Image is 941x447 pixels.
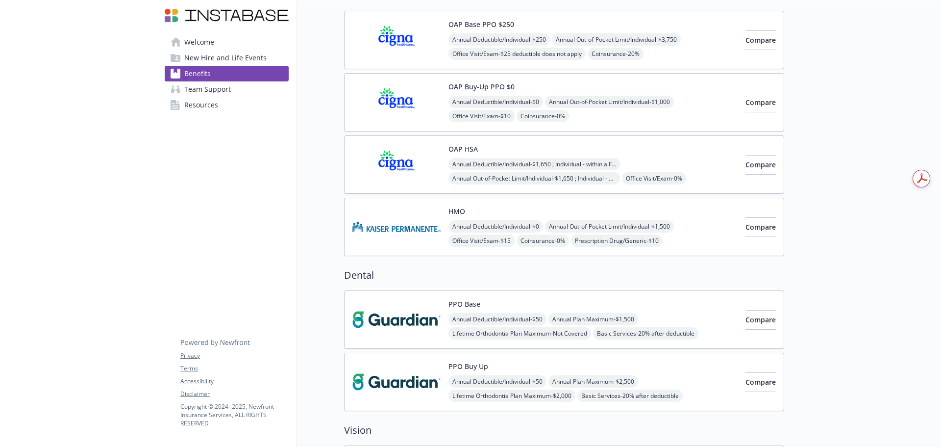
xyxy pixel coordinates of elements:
span: Compare [745,377,776,387]
span: Compare [745,35,776,45]
span: Annual Out-of-Pocket Limit/Individual - $1,500 [545,220,674,233]
span: Annual Out-of-Pocket Limit/Individual - $3,750 [552,33,681,46]
a: Accessibility [180,377,288,386]
a: New Hire and Life Events [165,50,289,66]
span: Annual Deductible/Individual - $0 [448,220,543,233]
span: Annual Deductible/Individual - $50 [448,375,546,388]
span: Basic Services - 20% after deductible [577,390,683,402]
span: Basic Services - 20% after deductible [593,327,698,340]
button: Compare [745,30,776,50]
span: Compare [745,315,776,324]
a: Welcome [165,34,289,50]
a: Privacy [180,351,288,360]
span: Annual Deductible/Individual - $1,650 ; Individual - within a Family: $3,300 [448,158,620,170]
span: Office Visit/Exam - $25 deductible does not apply [448,48,586,60]
span: Compare [745,222,776,232]
a: Resources [165,97,289,113]
a: Terms [180,364,288,373]
button: Compare [745,155,776,175]
span: Coinsurance - 0% [517,110,569,122]
span: Annual Plan Maximum - $2,500 [548,375,638,388]
img: CIGNA carrier logo [352,19,441,61]
span: Prescription Drug/Generic - $10 [571,235,663,247]
button: OAP Buy-Up PPO $0 [448,81,515,92]
p: Copyright © 2024 - 2025 , Newfront Insurance Services, ALL RIGHTS RESERVED [180,402,288,427]
button: OAP HSA [448,144,478,154]
span: Coinsurance - 0% [517,235,569,247]
button: PPO Buy Up [448,361,488,371]
span: Office Visit/Exam - 0% [622,172,686,184]
span: Annual Out-of-Pocket Limit/Individual - $1,000 [545,96,674,108]
img: CIGNA carrier logo [352,144,441,185]
button: HMO [448,206,465,216]
span: Compare [745,160,776,169]
button: PPO Base [448,299,480,309]
span: Lifetime Orthodontia Plan Maximum - Not Covered [448,327,591,340]
h2: Dental [344,268,784,283]
a: Benefits [165,66,289,81]
span: Annual Deductible/Individual - $50 [448,313,546,325]
span: Team Support [184,81,231,97]
img: Guardian carrier logo [352,361,441,403]
button: OAP Base PPO $250 [448,19,514,29]
h2: Vision [344,423,784,438]
span: Office Visit/Exam - $10 [448,110,515,122]
span: Annual Deductible/Individual - $250 [448,33,550,46]
a: Team Support [165,81,289,97]
a: Disclaimer [180,390,288,398]
span: Annual Out-of-Pocket Limit/Individual - $1,650 ; Individual - within a Family: $3,300 [448,172,620,184]
button: Compare [745,217,776,237]
span: Benefits [184,66,211,81]
img: Kaiser Permanente Insurance Company carrier logo [352,206,441,248]
span: Office Visit/Exam - $15 [448,235,515,247]
span: Annual Deductible/Individual - $0 [448,96,543,108]
span: Welcome [184,34,214,50]
span: Coinsurance - 20% [588,48,644,60]
span: New Hire and Life Events [184,50,267,66]
span: Annual Plan Maximum - $1,500 [548,313,638,325]
img: CIGNA carrier logo [352,81,441,123]
button: Compare [745,93,776,112]
span: Lifetime Orthodontia Plan Maximum - $2,000 [448,390,575,402]
button: Compare [745,310,776,330]
img: Guardian carrier logo [352,299,441,341]
span: Compare [745,98,776,107]
button: Compare [745,372,776,392]
span: Resources [184,97,218,113]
